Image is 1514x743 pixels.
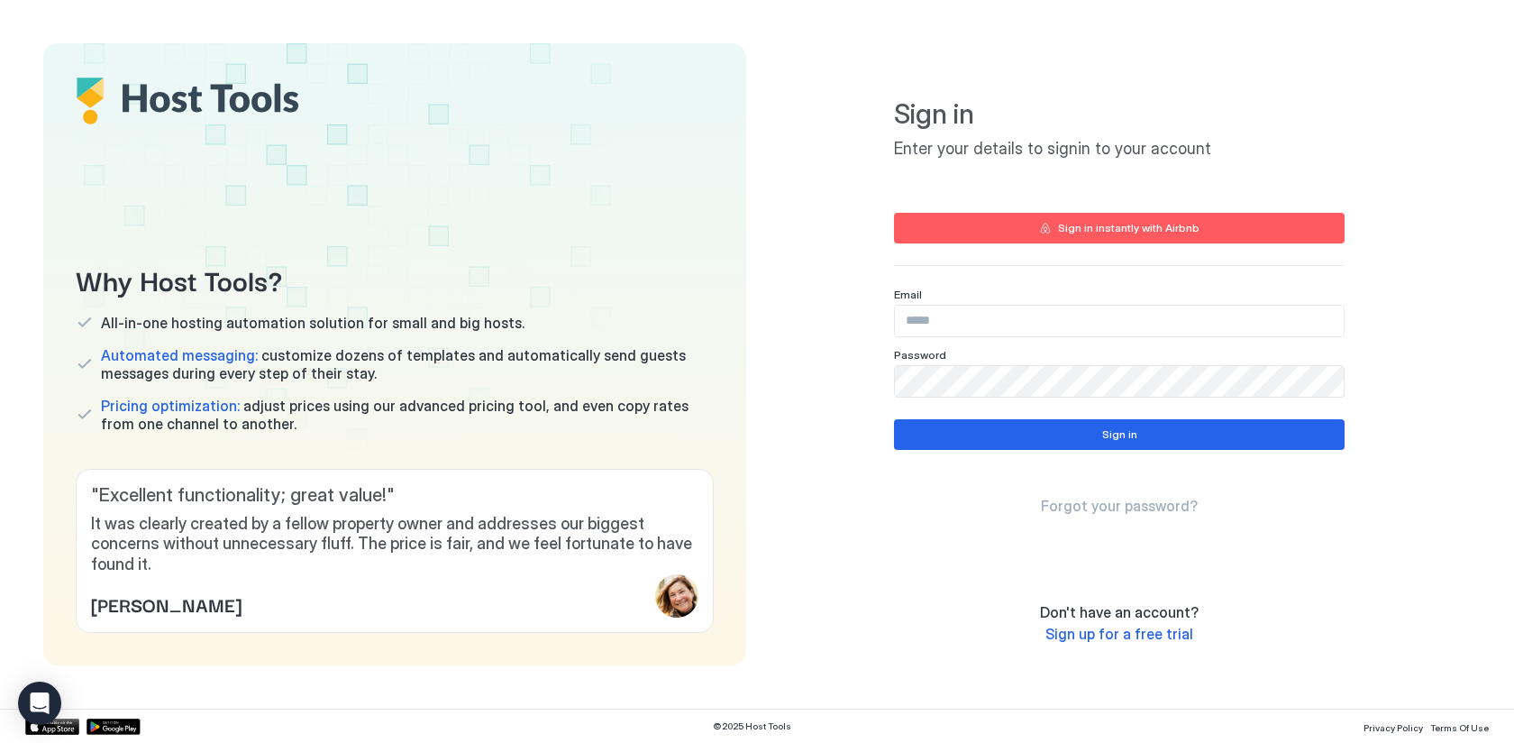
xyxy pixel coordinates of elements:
span: " Excellent functionality; great value! " [91,484,698,507]
input: Input Field [895,366,1344,397]
input: Input Field [895,306,1344,336]
span: Password [894,348,946,362]
a: Google Play Store [87,719,141,735]
span: Terms Of Use [1430,722,1489,733]
span: © 2025 Host Tools [713,720,791,732]
span: [PERSON_NAME] [91,591,242,618]
button: Sign in instantly with Airbnb [894,213,1345,243]
span: All-in-one hosting automation solution for small and big hosts. [101,314,524,332]
div: Sign in instantly with Airbnb [1058,220,1199,236]
span: Enter your details to signin to your account [894,139,1345,160]
span: customize dozens of templates and automatically send guests messages during every step of their s... [101,346,714,382]
span: Sign in [894,97,1345,132]
span: Don't have an account? [1040,603,1199,621]
span: Email [894,288,922,301]
span: Automated messaging: [101,346,258,364]
a: Forgot your password? [1041,497,1198,516]
div: Open Intercom Messenger [18,682,61,725]
span: adjust prices using our advanced pricing tool, and even copy rates from one channel to another. [101,397,714,433]
span: Sign up for a free trial [1045,625,1193,643]
a: Privacy Policy [1364,717,1423,736]
button: Sign in [894,419,1345,450]
a: Terms Of Use [1430,717,1489,736]
span: Why Host Tools? [76,259,714,299]
span: Pricing optimization: [101,397,240,415]
a: Sign up for a free trial [1045,625,1193,644]
a: App Store [25,719,79,735]
span: It was clearly created by a fellow property owner and addresses our biggest concerns without unne... [91,514,698,575]
span: Privacy Policy [1364,722,1423,733]
div: profile [655,574,698,618]
div: Sign in [1102,427,1137,443]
